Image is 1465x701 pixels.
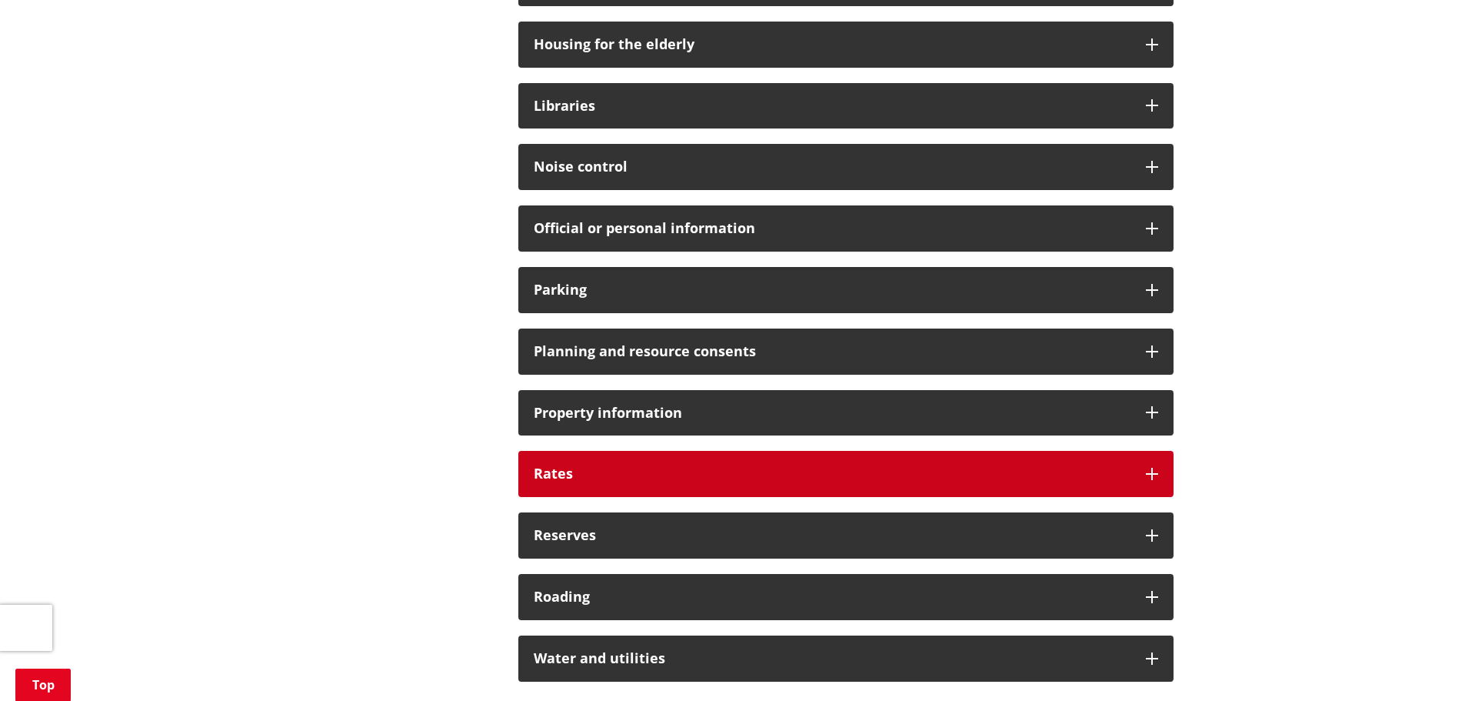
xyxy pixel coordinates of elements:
a: Top [15,669,71,701]
h3: Housing for the elderly [534,37,1130,52]
h3: Planning and resource consents [534,344,1130,359]
h3: Noise control [534,159,1130,175]
h3: Roading [534,589,1130,605]
h3: Water and utilities [534,651,1130,666]
h3: Reserves [534,528,1130,543]
iframe: Messenger Launcher [1394,636,1450,692]
h3: Property information [534,406,1130,421]
h3: Official or personal information [534,221,1130,236]
h3: Parking [534,282,1130,298]
h3: Rates [534,466,1130,482]
h3: Libraries [534,98,1130,114]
